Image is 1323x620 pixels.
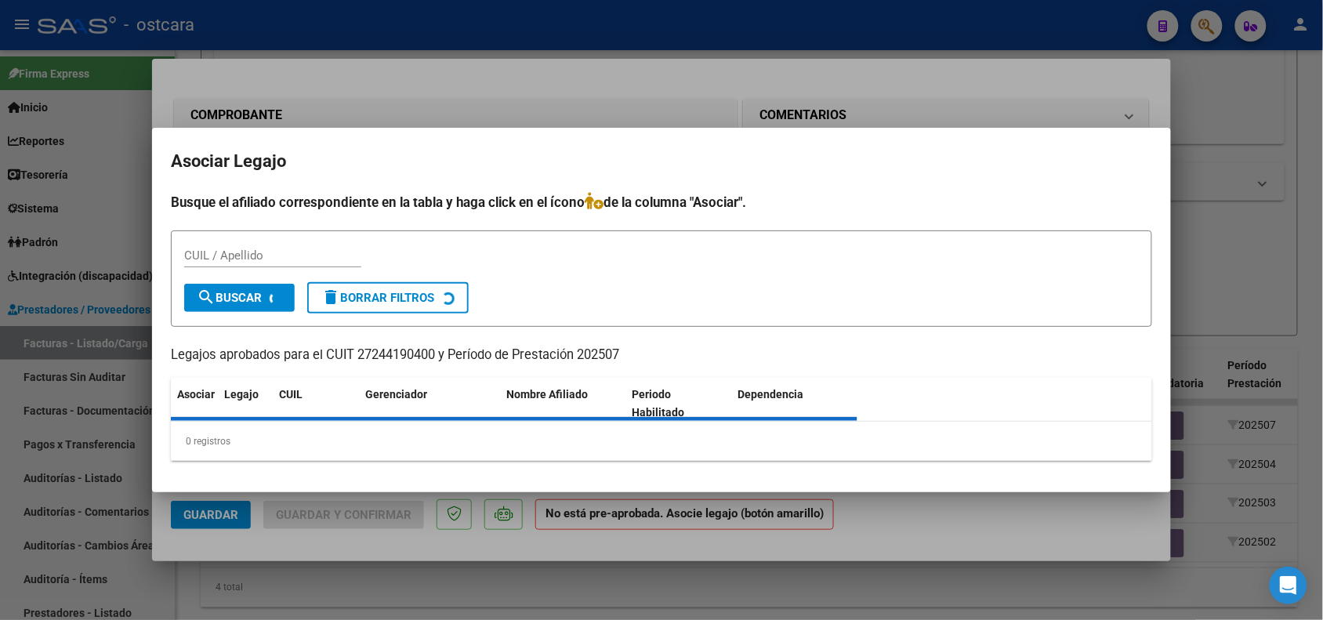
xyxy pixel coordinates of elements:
[321,291,434,305] span: Borrar Filtros
[307,282,469,314] button: Borrar Filtros
[506,388,588,401] span: Nombre Afiliado
[732,378,858,430] datatable-header-cell: Dependencia
[171,192,1152,212] h4: Busque el afiliado correspondiente en la tabla y haga click en el ícono de la columna "Asociar".
[321,288,340,306] mat-icon: delete
[171,147,1152,176] h2: Asociar Legajo
[273,378,359,430] datatable-header-cell: CUIL
[171,346,1152,365] p: Legajos aprobados para el CUIT 27244190400 y Período de Prestación 202507
[197,291,262,305] span: Buscar
[365,388,427,401] span: Gerenciador
[224,388,259,401] span: Legajo
[218,378,273,430] datatable-header-cell: Legajo
[184,284,295,312] button: Buscar
[279,388,303,401] span: CUIL
[197,288,216,306] mat-icon: search
[738,388,804,401] span: Dependencia
[626,378,732,430] datatable-header-cell: Periodo Habilitado
[633,388,685,419] span: Periodo Habilitado
[500,378,626,430] datatable-header-cell: Nombre Afiliado
[359,378,500,430] datatable-header-cell: Gerenciador
[1270,567,1307,604] div: Open Intercom Messenger
[171,422,1152,461] div: 0 registros
[171,378,218,430] datatable-header-cell: Asociar
[177,388,215,401] span: Asociar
